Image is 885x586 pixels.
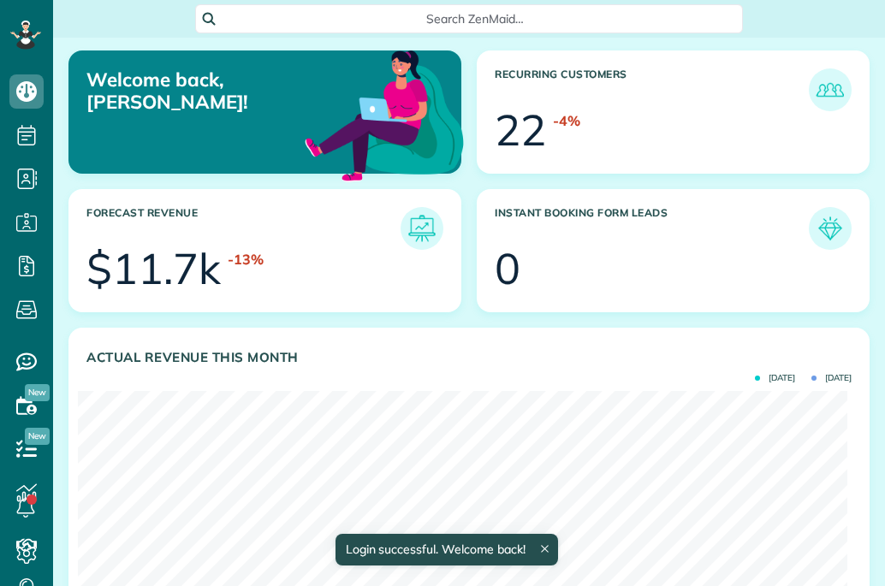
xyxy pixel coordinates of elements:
h3: Actual Revenue this month [86,350,852,365]
h3: Forecast Revenue [86,207,401,250]
div: 0 [495,247,520,290]
img: icon_recurring_customers-cf858462ba22bcd05b5a5880d41d6543d210077de5bb9ebc9590e49fd87d84ed.png [813,73,847,107]
img: icon_form_leads-04211a6a04a5b2264e4ee56bc0799ec3eb69b7e499cbb523a139df1d13a81ae0.png [813,211,847,246]
div: -13% [228,250,264,269]
span: [DATE] [755,374,795,382]
h3: Recurring Customers [495,68,809,111]
span: New [25,384,50,401]
div: $11.7k [86,247,221,290]
img: dashboard_welcome-42a62b7d889689a78055ac9021e634bf52bae3f8056760290aed330b23ab8690.png [301,31,467,197]
div: -4% [553,111,580,131]
div: Login successful. Welcome back! [335,534,557,565]
span: [DATE] [811,374,852,382]
img: icon_forecast_revenue-8c13a41c7ed35a8dcfafea3cbb826a0462acb37728057bba2d056411b612bbbe.png [405,211,439,246]
span: New [25,428,50,445]
p: Welcome back, [PERSON_NAME]! [86,68,336,114]
div: 22 [495,109,546,151]
h3: Instant Booking Form Leads [495,207,809,250]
